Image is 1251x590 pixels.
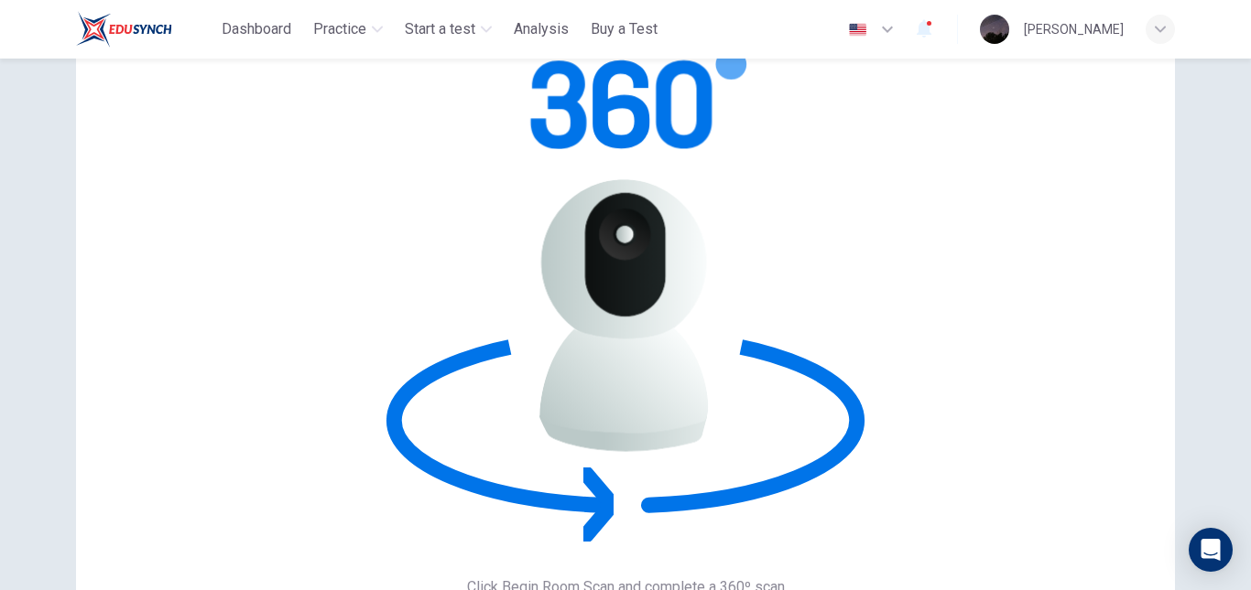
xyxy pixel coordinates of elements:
[514,18,569,40] span: Analysis
[846,23,869,37] img: en
[583,13,665,46] button: Buy a Test
[1024,18,1124,40] div: [PERSON_NAME]
[313,18,366,40] span: Practice
[405,18,475,40] span: Start a test
[506,13,576,46] button: Analysis
[1189,528,1233,572] div: Open Intercom Messenger
[214,13,299,46] button: Dashboard
[980,15,1009,44] img: Profile picture
[76,11,172,48] img: ELTC logo
[591,18,658,40] span: Buy a Test
[222,18,291,40] span: Dashboard
[397,13,499,46] button: Start a test
[76,11,214,48] a: ELTC logo
[306,13,390,46] button: Practice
